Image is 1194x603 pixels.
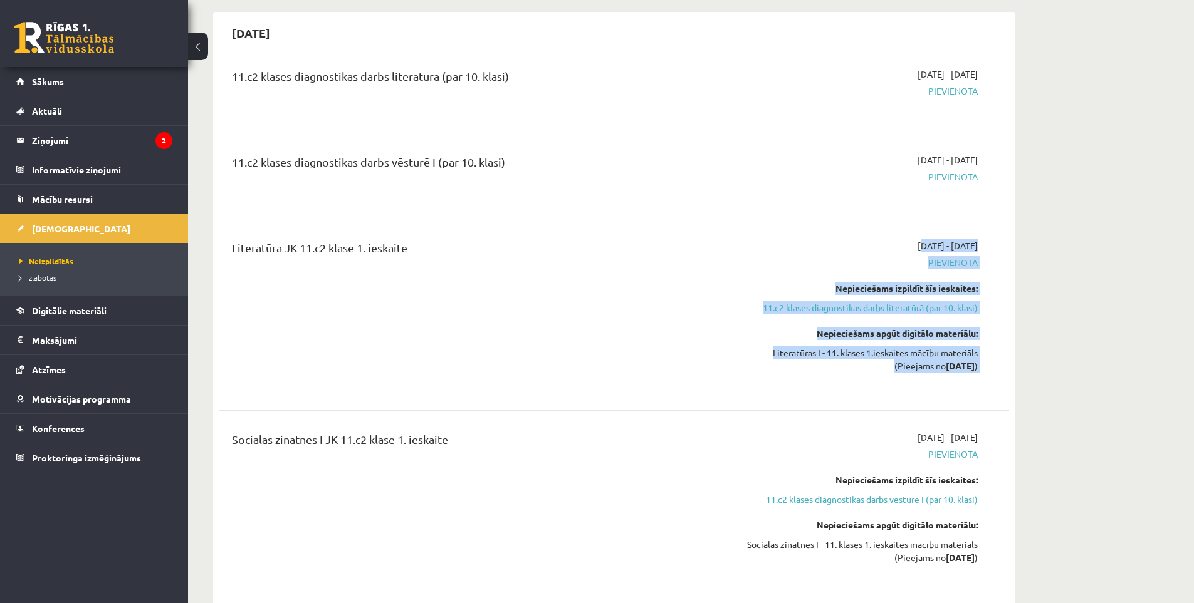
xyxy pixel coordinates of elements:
div: Nepieciešams izpildīt šīs ieskaites: [741,473,978,487]
a: Motivācijas programma [16,384,172,413]
a: 11.c2 klases diagnostikas darbs vēsturē I (par 10. klasi) [741,493,978,506]
span: Digitālie materiāli [32,305,107,316]
span: Sākums [32,76,64,87]
a: Izlabotās [19,272,175,283]
span: Pievienota [741,85,978,98]
span: Pievienota [741,448,978,461]
span: Pievienota [741,256,978,269]
span: Neizpildītās [19,256,73,266]
div: 11.c2 klases diagnostikas darbs vēsturē I (par 10. klasi) [232,153,723,177]
span: Motivācijas programma [32,393,131,405]
span: Pievienota [741,170,978,183]
span: Mācību resursi [32,193,93,205]
span: [DATE] - [DATE] [918,153,978,167]
div: Nepieciešams izpildīt šīs ieskaites: [741,282,978,295]
a: Digitālie materiāli [16,296,172,325]
a: Sākums [16,67,172,96]
div: Literatūra JK 11.c2 klase 1. ieskaite [232,239,723,262]
strong: [DATE] [946,360,975,371]
span: [DATE] - [DATE] [918,239,978,252]
a: Aktuāli [16,96,172,125]
a: 11.c2 klases diagnostikas darbs literatūrā (par 10. klasi) [741,301,978,314]
div: Nepieciešams apgūt digitālo materiālu: [741,518,978,532]
legend: Ziņojumi [32,126,172,155]
span: Konferences [32,423,85,434]
span: [DEMOGRAPHIC_DATA] [32,223,130,234]
h2: [DATE] [219,18,283,48]
div: Sociālās zinātnes I JK 11.c2 klase 1. ieskaite [232,431,723,454]
a: Maksājumi [16,326,172,354]
a: Neizpildītās [19,255,175,267]
span: Izlabotās [19,272,56,282]
a: [DEMOGRAPHIC_DATA] [16,214,172,243]
legend: Informatīvie ziņojumi [32,155,172,184]
div: Sociālās zinātnes I - 11. klases 1. ieskaites mācību materiāls (Pieejams no ) [741,538,978,564]
a: Informatīvie ziņojumi [16,155,172,184]
a: Proktoringa izmēģinājums [16,443,172,472]
div: 11.c2 klases diagnostikas darbs literatūrā (par 10. klasi) [232,68,723,91]
legend: Maksājumi [32,326,172,354]
span: Aktuāli [32,105,62,116]
a: Rīgas 1. Tālmācības vidusskola [14,22,114,53]
a: Atzīmes [16,355,172,384]
div: Nepieciešams apgūt digitālo materiālu: [741,327,978,340]
strong: [DATE] [946,552,975,563]
span: [DATE] - [DATE] [918,68,978,81]
span: Atzīmes [32,364,66,375]
i: 2 [155,132,172,149]
span: Proktoringa izmēģinājums [32,452,141,463]
a: Konferences [16,414,172,443]
a: Ziņojumi2 [16,126,172,155]
div: Literatūras I - 11. klases 1.ieskaites mācību materiāls (Pieejams no ) [741,346,978,373]
span: [DATE] - [DATE] [918,431,978,444]
a: Mācību resursi [16,185,172,214]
